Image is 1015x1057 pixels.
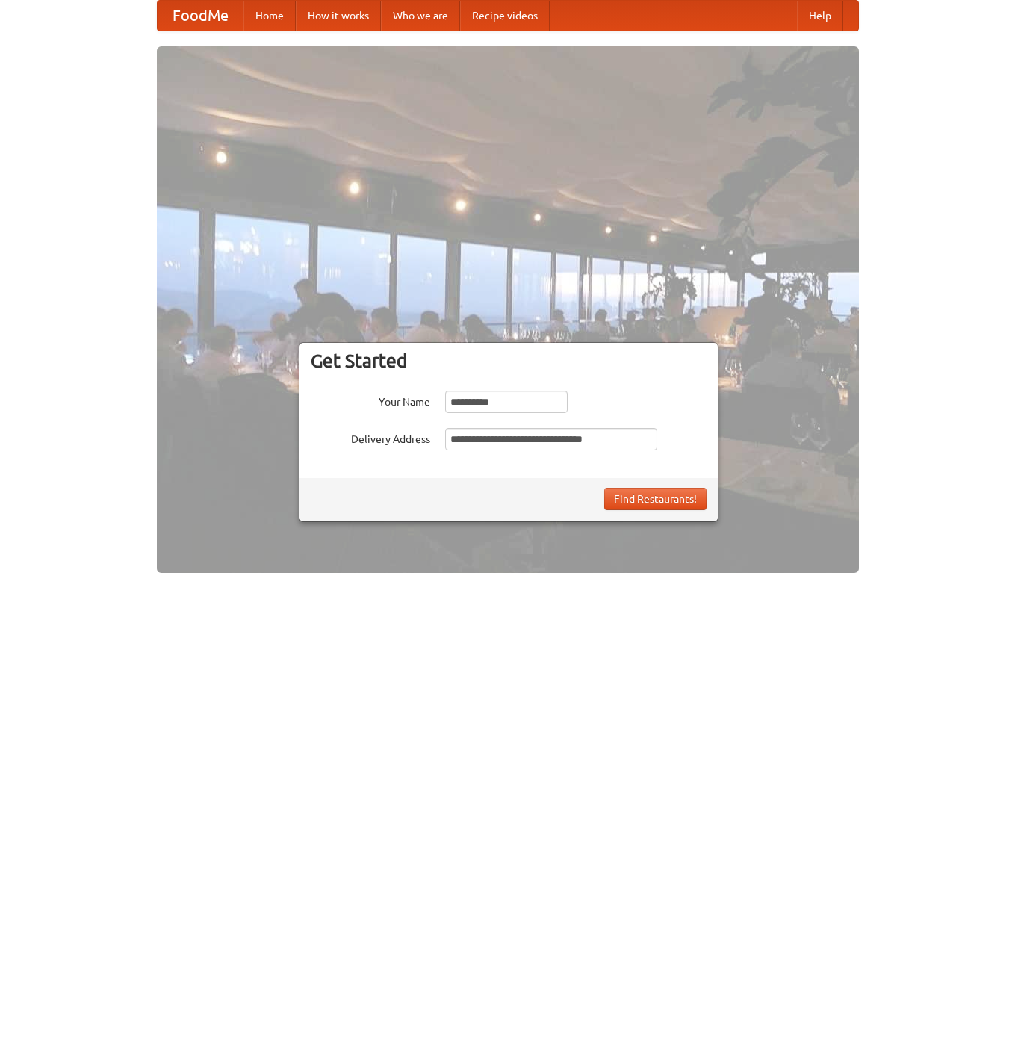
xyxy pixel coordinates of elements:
label: Your Name [311,391,430,409]
button: Find Restaurants! [604,488,707,510]
h3: Get Started [311,350,707,372]
label: Delivery Address [311,428,430,447]
a: Who we are [381,1,460,31]
a: Help [797,1,843,31]
a: Home [243,1,296,31]
a: How it works [296,1,381,31]
a: Recipe videos [460,1,550,31]
a: FoodMe [158,1,243,31]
